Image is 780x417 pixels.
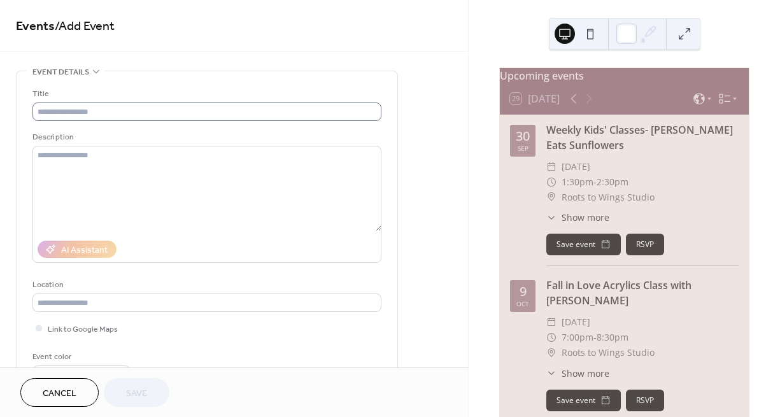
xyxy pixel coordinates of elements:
span: Show more [562,367,609,380]
span: [DATE] [562,315,590,330]
button: Save event [546,234,621,255]
button: ​Show more [546,367,609,380]
div: Oct [516,300,529,307]
button: RSVP [626,234,664,255]
div: ​ [546,315,557,330]
span: Show more [562,211,609,224]
span: Link to Google Maps [48,323,118,336]
span: - [593,330,597,345]
span: Roots to Wings Studio [562,345,655,360]
div: ​ [546,211,557,224]
div: Sep [518,145,528,152]
span: [DATE] [562,159,590,174]
span: 1:30pm [562,174,593,190]
span: Roots to Wings Studio [562,190,655,205]
div: ​ [546,330,557,345]
div: Title [32,87,379,101]
span: 8:30pm [597,330,628,345]
div: ​ [546,367,557,380]
span: / Add Event [55,14,115,39]
button: Cancel [20,378,99,407]
span: Event details [32,66,89,79]
button: RSVP [626,390,664,411]
span: Cancel [43,387,76,400]
div: 30 [516,130,530,143]
button: Save event [546,390,621,411]
div: ​ [546,174,557,190]
div: Weekly Kids' Classes- [PERSON_NAME] Eats Sunflowers [546,122,739,153]
span: 7:00pm [562,330,593,345]
span: 2:30pm [597,174,628,190]
div: Fall in Love Acrylics Class with [PERSON_NAME] [546,278,739,308]
div: ​ [546,159,557,174]
div: ​ [546,345,557,360]
span: - [593,174,597,190]
div: Description [32,131,379,144]
a: Events [16,14,55,39]
div: Upcoming events [500,68,749,83]
div: 9 [520,285,527,298]
div: ​ [546,190,557,205]
div: Event color [32,350,128,364]
button: ​Show more [546,211,609,224]
div: Location [32,278,379,292]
